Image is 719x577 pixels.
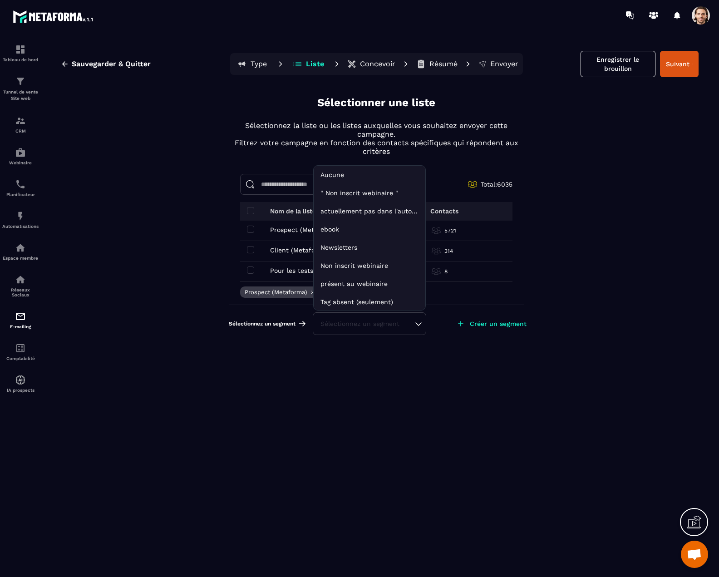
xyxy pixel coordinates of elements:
[15,179,26,190] img: scheduler
[72,59,151,69] span: Sauvegarder & Quitter
[15,76,26,87] img: formation
[2,57,39,62] p: Tableau de bord
[15,242,26,253] img: automations
[470,320,527,327] p: Créer un segment
[2,160,39,165] p: Webinaire
[660,51,699,77] button: Suivant
[2,108,39,140] a: formationformationCRM
[2,236,39,267] a: automationsautomationsEspace membre
[15,274,26,285] img: social-network
[245,289,307,296] p: Prospect (Metaforma)
[581,51,655,77] button: Enregistrer le brouillon
[270,267,313,274] p: Pour les tests
[15,147,26,158] img: automations
[314,166,425,184] li: Aucune
[490,59,518,69] p: Envoyer
[2,287,39,297] p: Réseaux Sociaux
[414,55,460,73] button: Résumé
[15,375,26,385] img: automations
[430,207,458,215] p: Contacts
[15,115,26,126] img: formation
[2,172,39,204] a: schedulerschedulerPlanificateur
[681,541,708,568] div: Open chat
[2,356,39,361] p: Comptabilité
[2,37,39,69] a: formationformationTableau de bord
[229,138,524,156] p: Filtrez votre campagne en fonction des contacts spécifiques qui répondent aux critères
[251,59,267,69] p: Type
[314,238,425,256] li: Newsletters
[314,220,425,238] li: ebook
[314,184,425,202] li: " Non inscrit webinaire "
[288,55,329,73] button: Liste
[270,247,330,254] p: Client (Metaforma)
[15,211,26,222] img: automations
[270,207,316,215] p: Nom de la liste
[54,56,158,72] button: Sauvegarder & Quitter
[360,59,395,69] p: Concevoir
[2,256,39,261] p: Espace membre
[2,224,39,229] p: Automatisations
[15,44,26,55] img: formation
[2,304,39,336] a: emailemailE-mailing
[314,293,425,311] li: Tag absent (seulement)
[2,267,39,304] a: social-networksocial-networkRéseaux Sociaux
[15,343,26,354] img: accountant
[481,181,512,188] span: Total: 6035
[2,324,39,329] p: E-mailing
[2,336,39,368] a: accountantaccountantComptabilité
[2,89,39,102] p: Tunnel de vente Site web
[13,8,94,25] img: logo
[232,55,273,73] button: Type
[2,192,39,197] p: Planificateur
[270,226,339,233] p: Prospect (Metaforma)
[15,311,26,322] img: email
[314,275,425,293] li: présent au webinaire
[229,320,295,327] span: Sélectionnez un segment
[345,55,398,73] button: Concevoir
[306,59,324,69] p: Liste
[314,256,425,275] li: Non inscrit webinaire
[317,95,435,110] p: Sélectionner une liste
[2,204,39,236] a: automationsautomationsAutomatisations
[429,59,458,69] p: Résumé
[2,128,39,133] p: CRM
[444,227,456,234] p: 5721
[2,388,39,393] p: IA prospects
[2,69,39,108] a: formationformationTunnel de vente Site web
[229,121,524,138] p: Sélectionnez la liste ou les listes auxquelles vous souhaitez envoyer cette campagne.
[444,268,448,275] p: 8
[2,140,39,172] a: automationsautomationsWebinaire
[314,202,425,220] li: actuellement pas dans l'automatisation webinar live
[444,247,453,255] p: 314
[476,55,521,73] button: Envoyer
